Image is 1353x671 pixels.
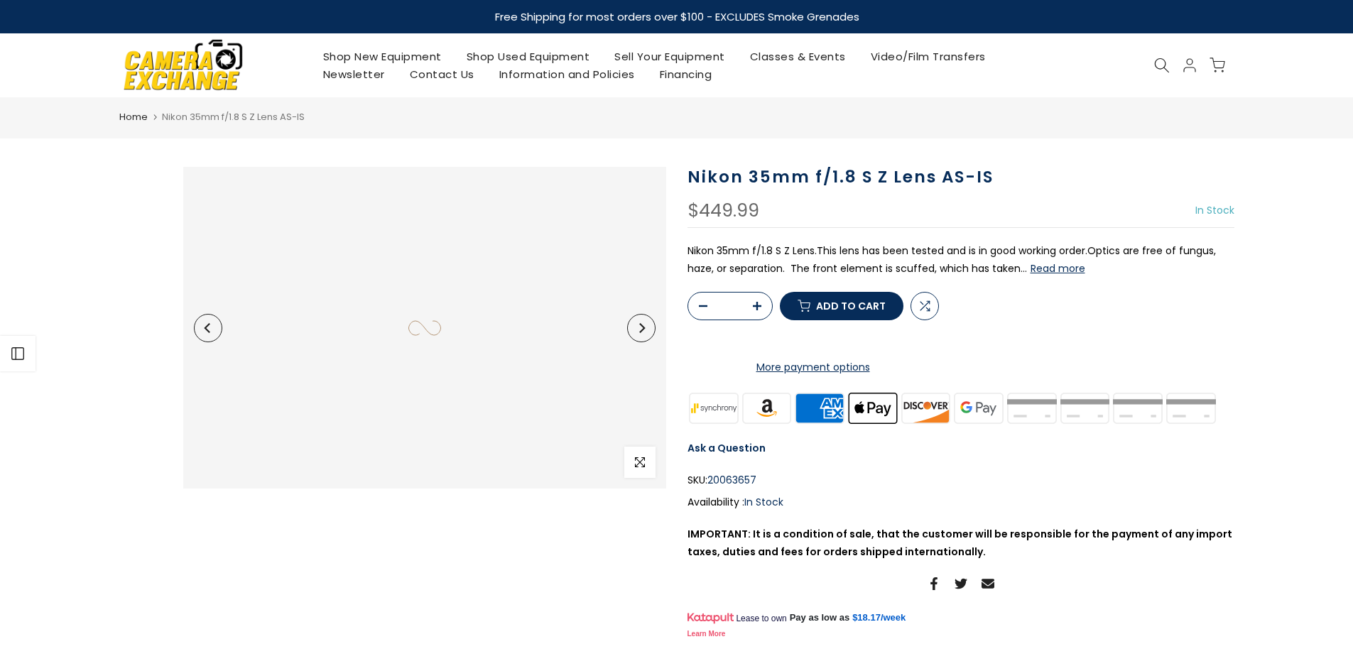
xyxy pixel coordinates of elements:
[952,391,1006,425] img: google pay
[790,611,850,624] span: Pay as low as
[688,471,1234,489] div: SKU:
[688,527,1232,559] strong: IMPORTANT: It is a condition of sale, that the customer will be responsible for the payment of an...
[119,110,148,124] a: Home
[627,314,656,342] button: Next
[688,630,726,638] a: Learn More
[647,65,724,83] a: Financing
[310,48,454,65] a: Shop New Equipment
[454,48,602,65] a: Shop Used Equipment
[494,9,859,24] strong: Free Shipping for most orders over $100 - EXCLUDES Smoke Grenades
[852,611,906,624] a: $18.17/week
[1031,262,1085,275] button: Read more
[688,391,741,425] img: synchrony
[737,48,858,65] a: Classes & Events
[602,48,738,65] a: Sell Your Equipment
[688,359,939,376] a: More payment options
[858,48,998,65] a: Video/Film Transfers
[1112,391,1165,425] img: shopify pay
[982,575,994,592] a: Share on Email
[162,110,305,124] span: Nikon 35mm f/1.8 S Z Lens AS-IS
[1058,391,1112,425] img: paypal
[846,391,899,425] img: apple pay
[487,65,647,83] a: Information and Policies
[1164,391,1217,425] img: visa
[707,471,756,489] span: 20063657
[397,65,487,83] a: Contact Us
[736,613,786,624] span: Lease to own
[955,575,967,592] a: Share on Twitter
[688,441,766,455] a: Ask a Question
[899,391,952,425] img: discover
[688,167,1234,187] h1: Nikon 35mm f/1.8 S Z Lens AS-IS
[740,391,793,425] img: amazon payments
[793,391,847,425] img: american express
[688,202,759,220] div: $449.99
[310,65,397,83] a: Newsletter
[1195,203,1234,217] span: In Stock
[1005,391,1058,425] img: master
[928,575,940,592] a: Share on Facebook
[744,495,783,509] span: In Stock
[688,493,1234,511] div: Availability :
[816,301,886,311] span: Add to cart
[688,242,1234,278] p: Nikon 35mm f/1.8 S Z Lens.This lens has been tested and is in good working order.Optics are free ...
[194,314,222,342] button: Previous
[780,292,903,320] button: Add to cart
